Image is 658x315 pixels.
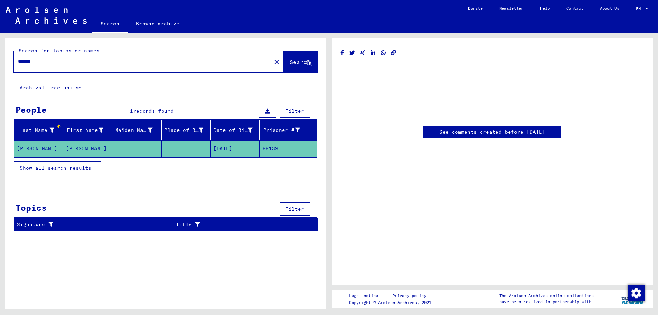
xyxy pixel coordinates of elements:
[349,48,356,57] button: Share on Twitter
[380,48,387,57] button: Share on WhatsApp
[112,120,162,140] mat-header-cell: Maiden Name
[349,292,384,299] a: Legal notice
[17,125,63,136] div: Last Name
[130,108,133,114] span: 1
[115,125,161,136] div: Maiden Name
[270,55,284,69] button: Clear
[14,161,101,174] button: Show all search results
[133,108,174,114] span: records found
[14,140,63,157] mat-cell: [PERSON_NAME]
[260,140,317,157] mat-cell: 99139
[20,165,91,171] span: Show all search results
[369,48,377,57] button: Share on LinkedIn
[213,125,261,136] div: Date of Birth
[387,292,435,299] a: Privacy policy
[66,127,103,134] div: First Name
[211,120,260,140] mat-header-cell: Date of Birth
[499,292,594,299] p: The Arolsen Archives online collections
[63,120,112,140] mat-header-cell: First Name
[16,103,47,116] div: People
[349,292,435,299] div: |
[260,120,317,140] mat-header-cell: Prisoner #
[17,127,54,134] div: Last Name
[14,120,63,140] mat-header-cell: Last Name
[628,285,645,301] img: Change consent
[339,48,346,57] button: Share on Facebook
[92,15,128,33] a: Search
[211,140,260,157] mat-cell: [DATE]
[164,127,203,134] div: Place of Birth
[17,219,175,230] div: Signature
[349,299,435,306] p: Copyright © Arolsen Archives, 2021
[19,47,100,54] mat-label: Search for topics or names
[273,58,281,66] mat-icon: close
[213,127,253,134] div: Date of Birth
[162,120,211,140] mat-header-cell: Place of Birth
[176,221,304,228] div: Title
[164,125,212,136] div: Place of Birth
[359,48,366,57] button: Share on Xing
[16,201,47,214] div: Topics
[284,51,318,72] button: Search
[499,299,594,305] p: have been realized in partnership with
[439,128,545,136] a: See comments created before [DATE]
[620,290,646,307] img: yv_logo.png
[285,206,304,212] span: Filter
[280,105,310,118] button: Filter
[17,221,168,228] div: Signature
[636,6,643,11] span: EN
[63,140,112,157] mat-cell: [PERSON_NAME]
[290,58,310,65] span: Search
[115,127,153,134] div: Maiden Name
[263,127,300,134] div: Prisoner #
[263,125,309,136] div: Prisoner #
[285,108,304,114] span: Filter
[176,219,311,230] div: Title
[66,125,112,136] div: First Name
[390,48,397,57] button: Copy link
[280,202,310,216] button: Filter
[6,7,87,24] img: Arolsen_neg.svg
[14,81,87,94] button: Archival tree units
[128,15,188,32] a: Browse archive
